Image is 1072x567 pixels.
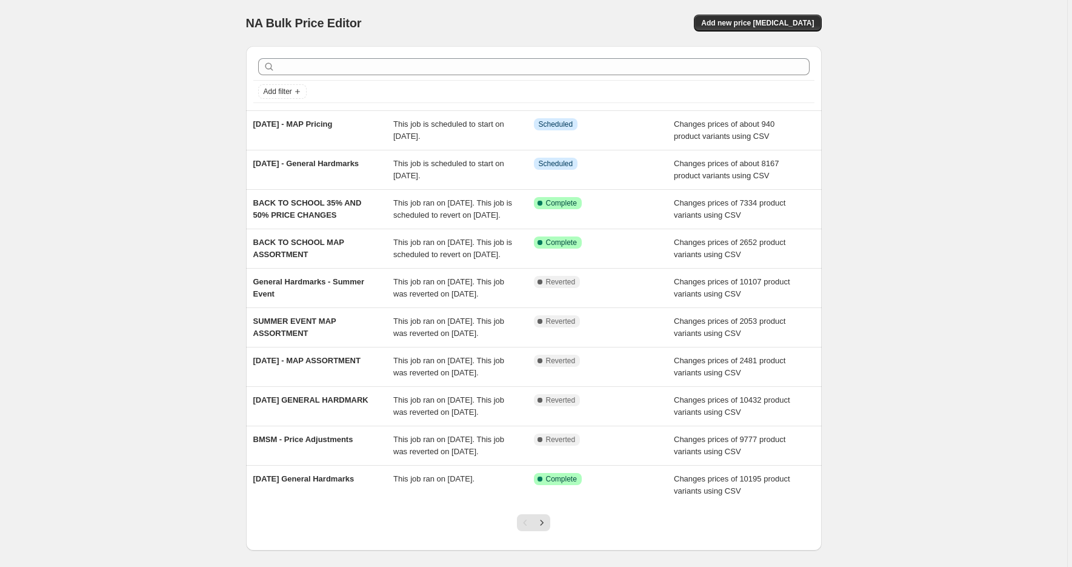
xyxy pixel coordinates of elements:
span: Changes prices of 7334 product variants using CSV [674,198,785,220]
button: Add new price [MEDICAL_DATA] [694,15,821,32]
span: Complete [546,198,577,208]
span: BACK TO SCHOOL MAP ASSORTMENT [253,238,344,259]
button: Add filter [258,84,307,99]
span: NA Bulk Price Editor [246,16,362,30]
span: General Hardmarks - Summer Event [253,277,365,298]
span: This job ran on [DATE]. This job is scheduled to revert on [DATE]. [393,238,512,259]
span: Changes prices of about 8167 product variants using CSV [674,159,779,180]
span: This job ran on [DATE]. [393,474,474,483]
span: Changes prices of 10195 product variants using CSV [674,474,790,495]
span: Add filter [264,87,292,96]
span: Changes prices of 10432 product variants using CSV [674,395,790,417]
button: Next [533,514,550,531]
span: This job ran on [DATE]. This job was reverted on [DATE]. [393,277,504,298]
span: Changes prices of 10107 product variants using CSV [674,277,790,298]
span: This job is scheduled to start on [DATE]. [393,119,504,141]
span: [DATE] General Hardmarks [253,474,355,483]
span: Reverted [546,395,576,405]
span: BACK TO SCHOOL 35% AND 50% PRICE CHANGES [253,198,362,220]
span: This job ran on [DATE]. This job was reverted on [DATE]. [393,317,504,338]
span: SUMMER EVENT MAP ASSORTMENT [253,317,336,338]
span: This job is scheduled to start on [DATE]. [393,159,504,180]
span: [DATE] - General Hardmarks [253,159,359,168]
span: [DATE] - MAP ASSORTMENT [253,356,361,365]
span: [DATE] GENERAL HARDMARK [253,395,368,404]
span: Reverted [546,317,576,326]
span: Changes prices of 2053 product variants using CSV [674,317,785,338]
span: Changes prices of 9777 product variants using CSV [674,435,785,456]
span: [DATE] - MAP Pricing [253,119,333,129]
span: This job ran on [DATE]. This job was reverted on [DATE]. [393,356,504,377]
span: Complete [546,238,577,247]
span: Changes prices of 2481 product variants using CSV [674,356,785,377]
span: Add new price [MEDICAL_DATA] [701,18,814,28]
span: This job ran on [DATE]. This job was reverted on [DATE]. [393,435,504,456]
span: This job ran on [DATE]. This job is scheduled to revert on [DATE]. [393,198,512,220]
span: Scheduled [539,159,573,169]
span: This job ran on [DATE]. This job was reverted on [DATE]. [393,395,504,417]
span: Changes prices of 2652 product variants using CSV [674,238,785,259]
span: Scheduled [539,119,573,129]
nav: Pagination [517,514,550,531]
span: Complete [546,474,577,484]
span: Reverted [546,435,576,445]
span: Changes prices of about 940 product variants using CSV [674,119,774,141]
span: BMSM - Price Adjustments [253,435,353,444]
span: Reverted [546,356,576,366]
span: Reverted [546,277,576,287]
